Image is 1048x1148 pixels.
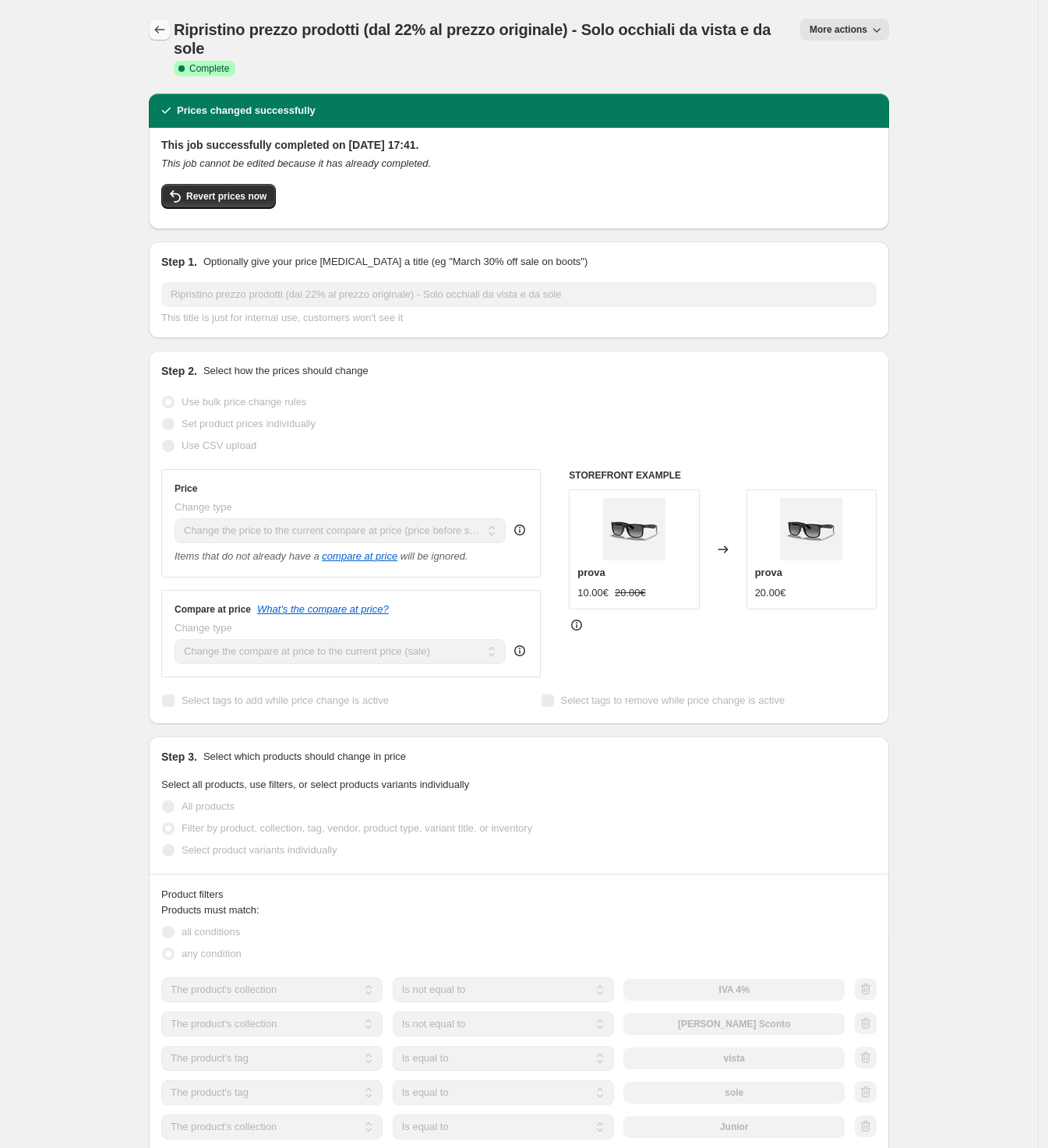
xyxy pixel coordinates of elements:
div: Product filters [161,887,877,903]
i: will be ignored. [400,550,468,562]
span: Set product prices individually [182,418,316,429]
button: More actions [800,19,889,41]
h2: Prices changed successfully [177,103,316,118]
button: Revert prices now [161,184,276,209]
button: compare at price [322,550,397,562]
h2: Step 2. [161,363,197,379]
span: All products [182,800,235,812]
span: Select tags to add while price change is active [182,694,389,706]
i: Items that do not already have a [175,550,319,562]
span: Use bulk price change rules [182,396,306,408]
input: 30% off holiday sale [161,282,877,307]
span: Select all products, use filters, or select products variants individually [161,779,469,790]
span: Use CSV upload [182,440,256,451]
div: help [512,643,528,659]
span: Revert prices now [186,190,266,203]
span: Filter by product, collection, tag, vendor, product type, variant title, or inventory [182,822,532,834]
h2: Step 1. [161,254,197,270]
img: Rectangle8_80x.jpg [780,498,842,560]
h3: Compare at price [175,603,251,616]
h2: This job successfully completed on [DATE] 17:41. [161,137,877,153]
h6: STOREFRONT EXAMPLE [569,469,877,482]
p: Select which products should change in price [203,749,406,765]
button: Price change jobs [149,19,171,41]
h2: Step 3. [161,749,197,765]
span: prova [755,567,782,578]
span: all conditions [182,926,240,938]
strike: 20.00€ [615,585,646,601]
span: Select tags to remove while price change is active [561,694,785,706]
span: Products must match: [161,904,259,916]
p: Select how the prices should change [203,363,369,379]
div: help [512,522,528,538]
span: More actions [810,23,867,36]
button: What's the compare at price? [257,603,389,615]
span: This title is just for internal use, customers won't see it [161,312,403,323]
span: Ripristino prezzo prodotti (dal 22% al prezzo originale) - Solo occhiali da vista e da sole [174,21,771,57]
i: This job cannot be edited because it has already completed. [161,157,431,169]
span: Select product variants individually [182,844,337,856]
p: Optionally give your price [MEDICAL_DATA] a title (eg "March 30% off sale on boots") [203,254,588,270]
span: prova [577,567,605,578]
div: 10.00€ [577,585,609,601]
span: Complete [189,62,229,75]
span: Change type [175,622,232,634]
span: Change type [175,501,232,513]
span: any condition [182,948,242,959]
div: 20.00€ [755,585,786,601]
h3: Price [175,482,197,495]
img: Rectangle8_80x.jpg [603,498,665,560]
